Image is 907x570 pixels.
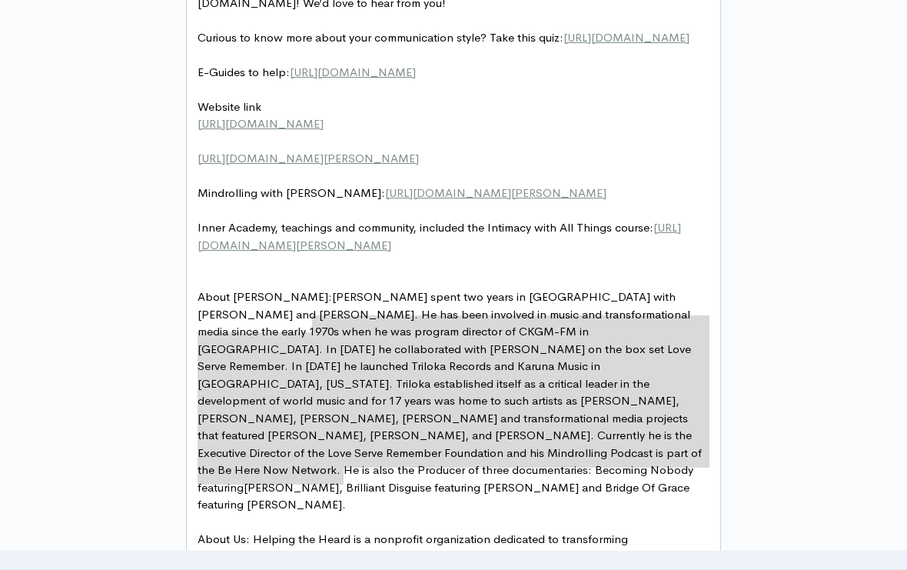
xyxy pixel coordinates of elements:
span: [URL][DOMAIN_NAME][PERSON_NAME] [385,185,606,200]
span: Mindrolling with [PERSON_NAME]: [198,185,606,200]
span: [URL][DOMAIN_NAME] [290,65,416,79]
span: Website link [198,99,261,114]
span: About [PERSON_NAME]: [PERSON_NAME], Brilliant Disguise featuring [PERSON_NAME] and Bridge Of Grac... [198,289,705,512]
span: [URL][DOMAIN_NAME][PERSON_NAME] [198,151,419,165]
span: [URL][DOMAIN_NAME][PERSON_NAME] [198,220,681,252]
span: [URL][DOMAIN_NAME] [198,116,324,131]
span: Curious to know more about your communication style? Take this quiz: [198,30,689,45]
span: Inner Academy, teachings and community, included the Intimacy with All Things course: [198,220,681,252]
span: [PERSON_NAME] spent two years in [GEOGRAPHIC_DATA] with [PERSON_NAME] and [PERSON_NAME]. He has b... [198,289,705,495]
span: [URL][DOMAIN_NAME] [563,30,689,45]
span: E-Guides to help: [198,65,416,79]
